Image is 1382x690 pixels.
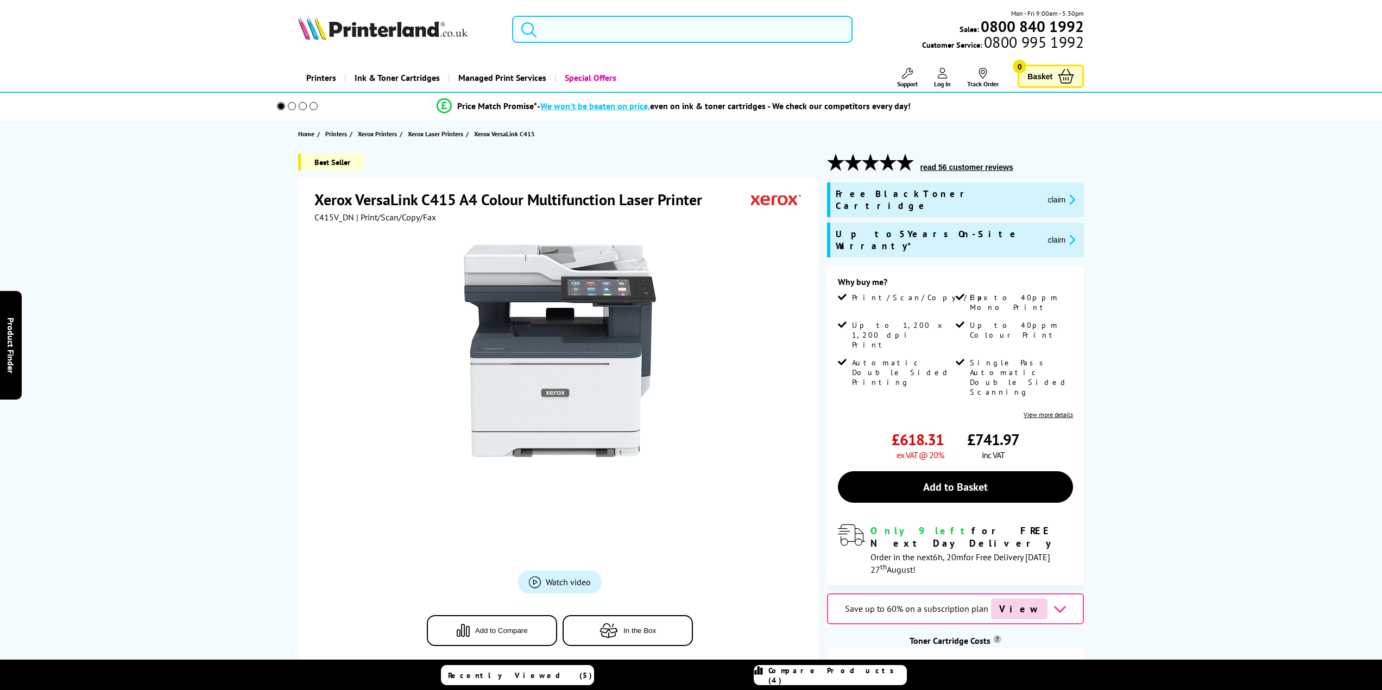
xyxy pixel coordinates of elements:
[298,128,314,140] span: Home
[892,429,944,450] span: £618.31
[897,450,944,460] span: ex VAT @ 20%
[298,154,364,170] span: Best Seller
[1013,60,1026,73] span: 0
[960,24,979,34] span: Sales:
[993,635,1001,643] sup: Cost per page
[870,524,971,537] span: Only 9 left
[448,64,554,92] a: Managed Print Services
[967,68,999,88] a: Track Order
[754,665,907,685] a: Compare Products (4)
[298,16,468,40] img: Printerland Logo
[325,128,347,140] span: Printers
[457,100,537,111] span: Price Match Promise*
[563,615,693,646] button: In the Box
[981,16,1084,36] b: 0800 840 1992
[967,429,1019,450] span: £741.97
[880,562,887,572] sup: th
[1044,233,1078,246] button: promo-description
[838,524,1073,574] div: modal_delivery
[768,666,906,685] span: Compare Products (4)
[845,603,988,614] span: Save up to 60% on a subscription plan
[836,188,1039,212] span: Free Black Toner Cartridge
[982,37,1084,47] span: 0800 995 1992
[1024,410,1073,419] a: View more details
[408,128,466,140] a: Xerox Laser Printers
[298,128,317,140] a: Home
[838,276,1073,293] div: Why buy me?
[623,626,656,635] span: In the Box
[982,450,1005,460] span: inc VAT
[1018,65,1084,88] a: Basket 0
[991,598,1047,619] span: View
[537,100,911,111] div: - even on ink & toner cartridges - We check our competitors every day!
[917,162,1016,172] button: read 56 customer reviews
[970,358,1071,397] span: Single Pass Automatic Double Sided Scanning
[298,16,498,42] a: Printerland Logo
[870,552,1050,575] span: Order in the next for Free Delivery [DATE] 27 August!
[298,64,344,92] a: Printers
[934,80,951,88] span: Log In
[870,524,1073,549] div: for FREE Next Day Delivery
[344,64,448,92] a: Ink & Toner Cartridges
[358,128,400,140] a: Xerox Printers
[934,68,951,88] a: Log In
[554,64,624,92] a: Special Offers
[475,626,528,635] span: Add to Compare
[518,571,602,593] a: Product_All_Videos
[262,97,1086,116] li: modal_Promise
[852,358,953,387] span: Automatic Double Sided Printing
[408,128,463,140] span: Xerox Laser Printers
[933,552,963,562] span: 6h, 20m
[970,293,1071,312] span: Up to 40ppm Mono Print
[546,577,591,587] span: Watch video
[1011,8,1084,18] span: Mon - Fri 9:00am - 5:30pm
[356,212,436,223] span: | Print/Scan/Copy/Fax
[441,665,594,685] a: Recently Viewed (5)
[474,130,535,138] span: Xerox VersaLink C415
[827,635,1084,646] div: Toner Cartridge Costs
[897,68,918,88] a: Support
[358,128,397,140] span: Xerox Printers
[325,128,350,140] a: Printers
[852,320,953,350] span: Up to 1,200 x 1,200 dpi Print
[314,212,354,223] span: C415V_DN
[751,189,801,210] img: Xerox
[314,189,713,210] h1: Xerox VersaLink C415 A4 Colour Multifunction Laser Printer
[540,100,650,111] span: We won’t be beaten on price,
[922,37,1084,50] span: Customer Service:
[979,21,1084,31] a: 0800 840 1992
[897,80,918,88] span: Support
[1044,193,1078,206] button: promo-description
[453,244,666,457] img: Xerox VersaLink C415
[1027,69,1052,84] span: Basket
[355,64,440,92] span: Ink & Toner Cartridges
[970,320,1071,340] span: Up to 40ppm Colour Print
[448,670,592,680] span: Recently Viewed (5)
[838,471,1073,503] a: Add to Basket
[427,615,557,646] button: Add to Compare
[5,317,16,373] span: Product Finder
[836,228,1039,252] span: Up to 5 Years On-Site Warranty*
[852,293,992,302] span: Print/Scan/Copy/Fax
